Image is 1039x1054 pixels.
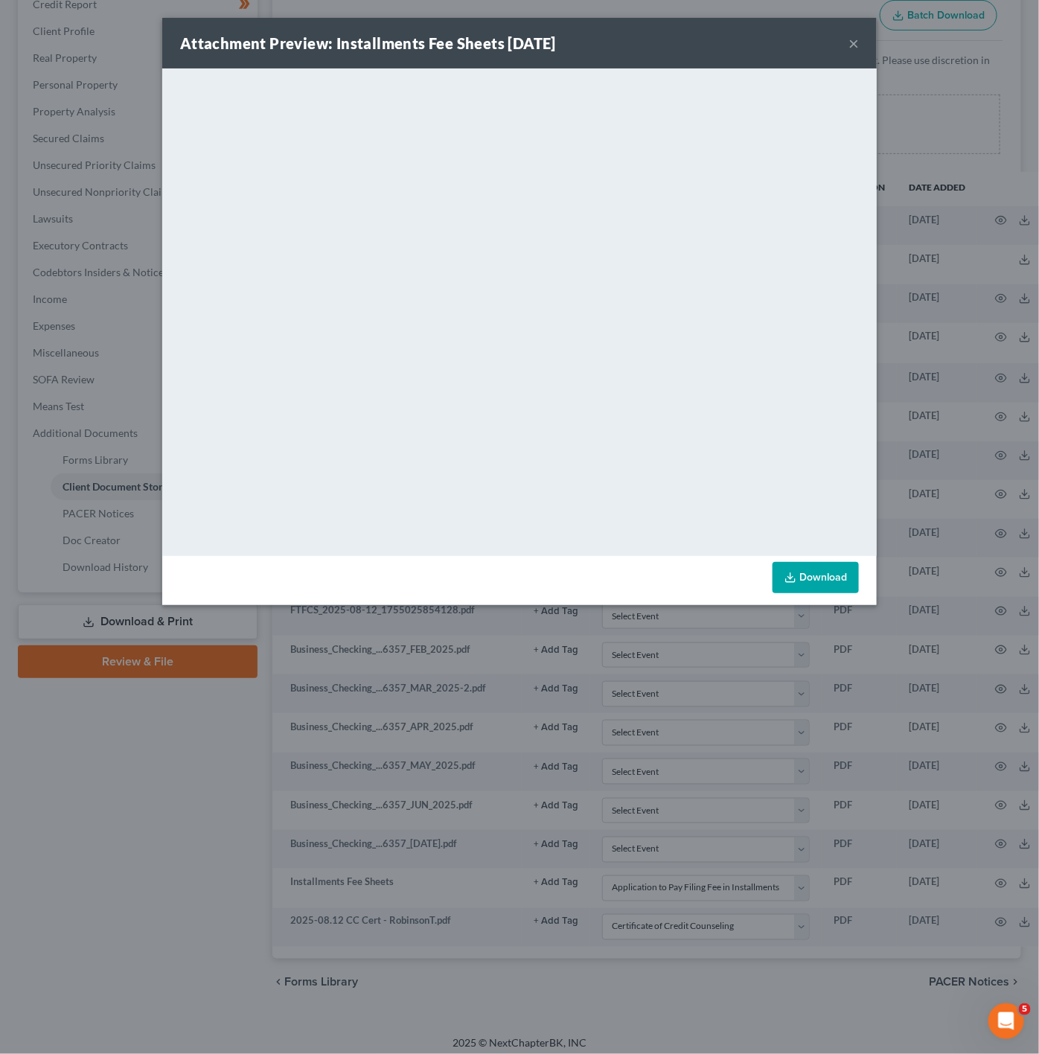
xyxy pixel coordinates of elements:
[180,34,556,52] strong: Attachment Preview: Installments Fee Sheets [DATE]
[988,1003,1024,1039] iframe: Intercom live chat
[848,34,859,52] button: ×
[1019,1003,1031,1015] span: 5
[773,562,859,593] a: Download
[162,68,877,552] iframe: <object ng-attr-data='[URL][DOMAIN_NAME]' type='application/pdf' width='100%' height='650px'></ob...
